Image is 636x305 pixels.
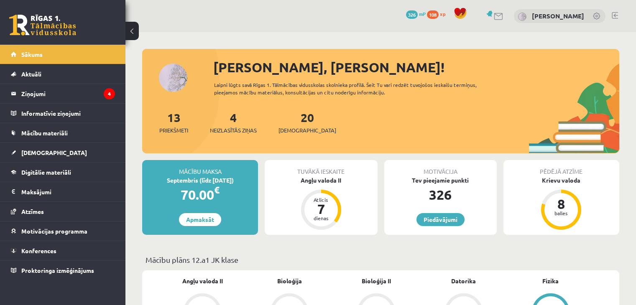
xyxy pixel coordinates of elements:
div: Motivācija [384,160,497,176]
a: Informatīvie ziņojumi [11,104,115,123]
div: 8 [549,197,574,211]
a: Apmaksāt [179,213,221,226]
p: Mācību plāns 12.a1 JK klase [146,254,616,265]
a: Bioloģija [277,277,302,285]
a: Maksājumi [11,182,115,201]
a: 13Priekšmeti [159,110,188,135]
div: Laipni lūgts savā Rīgas 1. Tālmācības vidusskolas skolnieka profilā. Šeit Tu vari redzēt tuvojošo... [214,81,501,96]
span: Neizlasītās ziņas [210,126,257,135]
a: 326 mP [406,10,426,17]
a: 4Neizlasītās ziņas [210,110,257,135]
a: Rīgas 1. Tālmācības vidusskola [9,15,76,36]
span: Mācību materiāli [21,129,68,137]
span: Sākums [21,51,43,58]
div: Septembris (līdz [DATE]) [142,176,258,185]
legend: Ziņojumi [21,84,115,103]
a: Fizika [542,277,559,285]
div: 326 [384,185,497,205]
span: Motivācijas programma [21,227,87,235]
legend: Informatīvie ziņojumi [21,104,115,123]
div: 7 [309,202,334,216]
a: Konferences [11,241,115,260]
div: dienas [309,216,334,221]
a: Aktuāli [11,64,115,84]
a: 20[DEMOGRAPHIC_DATA] [278,110,336,135]
span: Konferences [21,247,56,254]
i: 4 [104,88,115,99]
span: 326 [406,10,418,19]
div: Atlicis [309,197,334,202]
span: [DEMOGRAPHIC_DATA] [278,126,336,135]
legend: Maksājumi [21,182,115,201]
span: mP [419,10,426,17]
a: [DEMOGRAPHIC_DATA] [11,143,115,162]
div: Pēdējā atzīme [503,160,619,176]
a: Ziņojumi4 [11,84,115,103]
span: Atzīmes [21,208,44,215]
span: xp [440,10,445,17]
span: 108 [427,10,439,19]
a: Motivācijas programma [11,221,115,241]
span: [DEMOGRAPHIC_DATA] [21,149,87,156]
a: Angļu valoda II [182,277,223,285]
div: Krievu valoda [503,176,619,185]
a: Bioloģija II [362,277,391,285]
div: Angļu valoda II [265,176,377,185]
div: Mācību maksa [142,160,258,176]
div: [PERSON_NAME], [PERSON_NAME]! [213,57,619,77]
div: 70.00 [142,185,258,205]
span: Priekšmeti [159,126,188,135]
a: Krievu valoda 8 balles [503,176,619,231]
img: Roberts Ķemers [518,13,526,21]
a: Atzīmes [11,202,115,221]
span: Digitālie materiāli [21,168,71,176]
a: Proktoringa izmēģinājums [11,261,115,280]
a: Piedāvājumi [416,213,465,226]
a: Angļu valoda II Atlicis 7 dienas [265,176,377,231]
span: € [214,184,220,196]
a: 108 xp [427,10,450,17]
span: Aktuāli [21,70,41,78]
a: [PERSON_NAME] [532,12,584,20]
a: Digitālie materiāli [11,163,115,182]
a: Mācību materiāli [11,123,115,142]
div: Tev pieejamie punkti [384,176,497,185]
div: Tuvākā ieskaite [265,160,377,176]
div: balles [549,211,574,216]
a: Sākums [11,45,115,64]
span: Proktoringa izmēģinājums [21,267,94,274]
a: Datorika [451,277,476,285]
